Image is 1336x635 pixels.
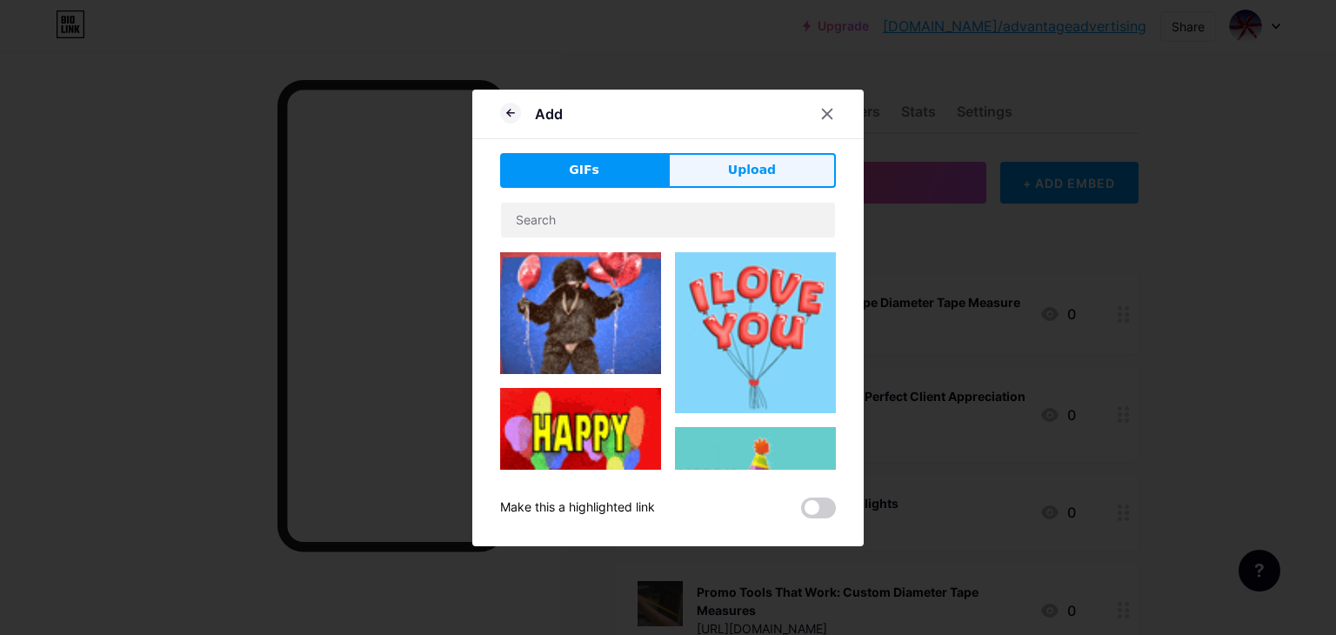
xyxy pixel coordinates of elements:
[500,252,661,375] img: Gihpy
[501,203,835,237] input: Search
[500,498,655,518] div: Make this a highlighted link
[728,161,776,179] span: Upload
[569,161,599,179] span: GIFs
[675,427,836,588] img: Gihpy
[500,153,668,188] button: GIFs
[668,153,836,188] button: Upload
[675,252,836,413] img: Gihpy
[535,104,563,124] div: Add
[500,388,661,549] img: Gihpy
